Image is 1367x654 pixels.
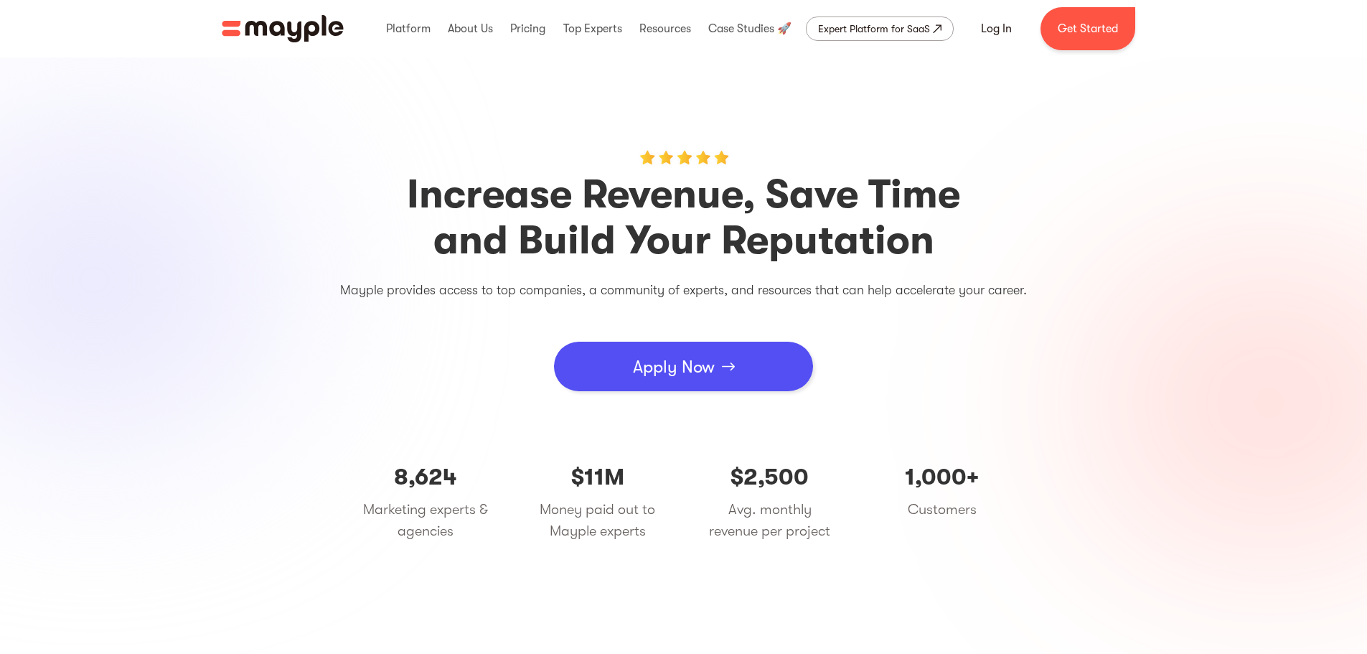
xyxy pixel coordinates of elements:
[878,499,1007,520] p: Customers
[964,11,1029,46] a: Log In
[361,463,490,492] h4: 8,624
[806,17,954,41] a: Expert Platform for SaaS
[878,463,1007,492] h4: 1,000+
[253,172,1114,263] h1: Increase Revenue, Save Time and Build Your Reputation
[705,499,835,542] p: Avg. monthly revenue per project
[705,463,835,492] h4: $2,500
[382,6,434,52] div: Platform
[533,463,662,492] h4: $11M
[533,499,662,542] p: Money paid out to Mayple experts
[361,499,490,542] p: Marketing experts & agencies
[560,6,626,52] div: Top Experts
[818,20,930,37] div: Expert Platform for SaaS
[222,15,344,42] a: home
[253,279,1114,302] p: Mayple provides access to top companies, a community of experts, and resources that can help acce...
[1040,7,1135,50] a: Get Started
[633,345,715,388] div: Apply Now
[507,6,549,52] div: Pricing
[444,6,497,52] div: About Us
[222,15,344,42] img: Mayple logo
[636,6,695,52] div: Resources
[554,342,813,391] a: Apply Now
